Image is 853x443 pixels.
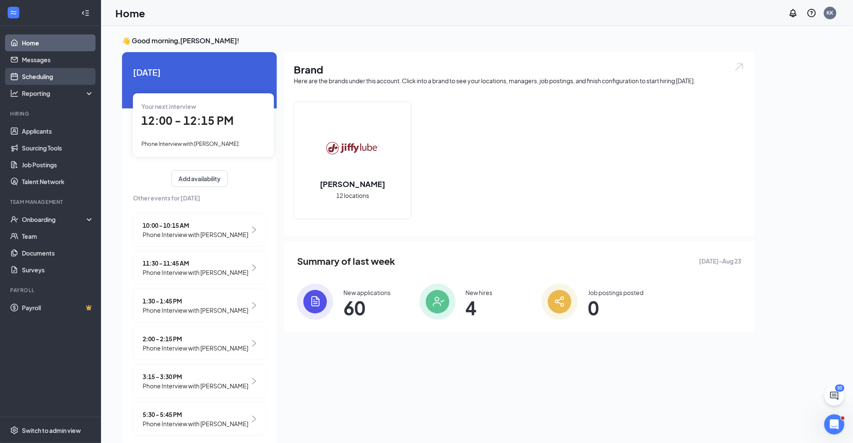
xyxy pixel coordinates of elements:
h2: [PERSON_NAME] [312,179,394,189]
span: Phone Interview with [PERSON_NAME] [143,381,248,390]
div: KK [827,9,834,16]
span: 4 [466,300,493,315]
span: Phone Interview with [PERSON_NAME] [143,343,248,353]
div: Team Management [10,198,92,206]
svg: QuestionInfo [807,8,817,18]
a: Job Postings [22,156,94,173]
img: icon [297,284,333,320]
img: Jiffy Lube [326,121,380,175]
div: New applications [343,288,391,297]
span: Your next interview [141,103,196,110]
span: 60 [343,300,391,315]
svg: Notifications [788,8,798,18]
span: [DATE] - Aug 23 [699,256,741,266]
div: New hires [466,288,493,297]
iframe: Intercom live chat [824,414,845,435]
span: 3:15 - 3:30 PM [143,372,248,381]
h1: Home [115,6,145,20]
a: Documents [22,245,94,261]
img: open.6027fd2a22e1237b5b06.svg [734,62,745,72]
div: Onboarding [22,215,87,224]
svg: Analysis [10,89,19,98]
a: Home [22,34,94,51]
span: 0 [588,300,643,315]
a: Scheduling [22,68,94,85]
svg: ChatActive [829,391,840,401]
span: 10:00 - 10:15 AM [143,221,248,230]
span: 12:00 - 12:15 PM [141,113,234,127]
span: [DATE] [133,66,266,79]
img: icon [542,284,578,320]
span: Phone Interview with [PERSON_NAME] [143,230,248,239]
svg: Settings [10,426,19,435]
span: Phone Interview with [PERSON_NAME] [143,419,248,428]
span: 2:00 - 2:15 PM [143,334,248,343]
svg: WorkstreamLogo [9,8,18,17]
div: Job postings posted [588,288,643,297]
a: Messages [22,51,94,68]
svg: Collapse [81,9,90,17]
div: Reporting [22,89,94,98]
span: Phone Interview with [PERSON_NAME] [143,268,248,277]
img: icon [420,284,456,320]
a: PayrollCrown [22,299,94,316]
a: Team [22,228,94,245]
a: Talent Network [22,173,94,190]
span: Phone Interview with [PERSON_NAME] [143,306,248,315]
span: 5:30 - 5:45 PM [143,410,248,419]
span: 12 locations [336,191,369,200]
div: Here are the brands under this account. Click into a brand to see your locations, managers, job p... [294,76,745,85]
h3: 👋 Good morning, [PERSON_NAME] ! [122,36,755,45]
button: Add availability [171,170,228,187]
span: 1:30 - 1:45 PM [143,296,248,306]
span: Summary of last week [297,254,395,269]
h1: Brand [294,62,745,76]
span: Phone Interview with [PERSON_NAME] [141,140,239,147]
span: Other events for [DATE] [133,193,266,203]
div: Hiring [10,110,92,117]
div: Switch to admin view [22,426,81,435]
a: Sourcing Tools [22,140,94,156]
svg: UserCheck [10,215,19,224]
a: Surveys [22,261,94,278]
div: 30 [835,385,845,392]
button: ChatActive [824,386,845,406]
div: Payroll [10,287,92,294]
span: 11:30 - 11:45 AM [143,258,248,268]
a: Applicants [22,123,94,140]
